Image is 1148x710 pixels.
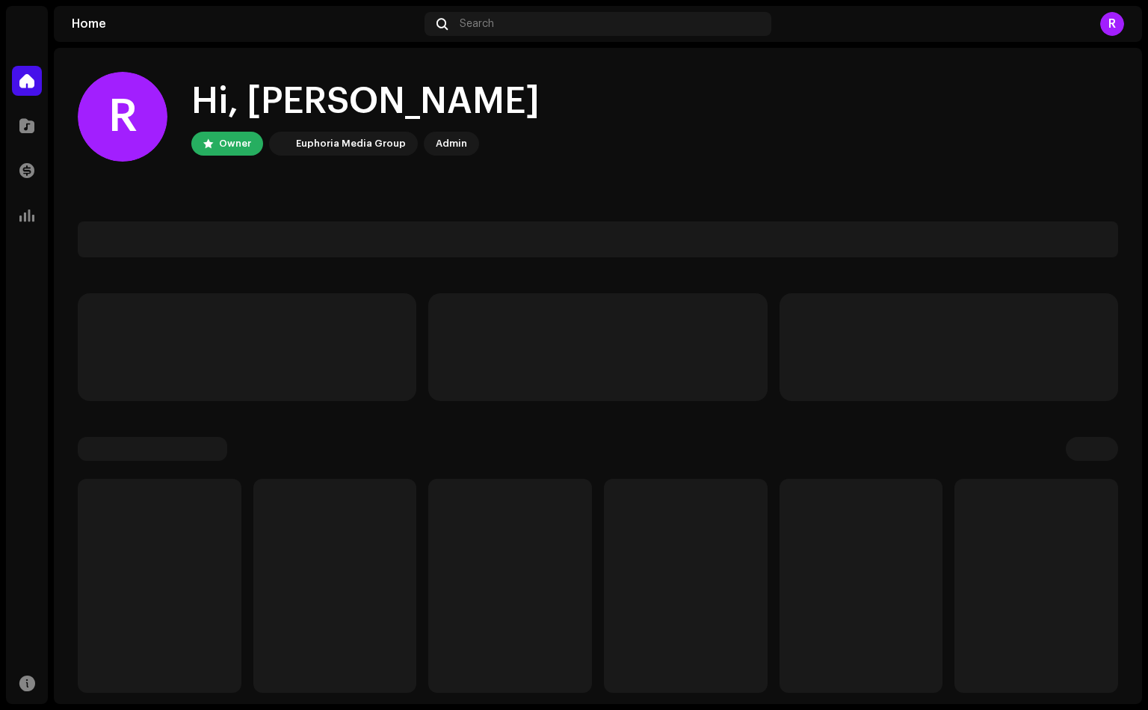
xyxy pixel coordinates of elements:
[78,72,167,162] div: R
[296,135,406,153] div: Euphoria Media Group
[272,135,290,153] img: de0d2825-999c-4937-b35a-9adca56ee094
[191,78,540,126] div: Hi, [PERSON_NAME]
[460,18,494,30] span: Search
[436,135,467,153] div: Admin
[72,18,419,30] div: Home
[219,135,251,153] div: Owner
[1100,12,1124,36] div: R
